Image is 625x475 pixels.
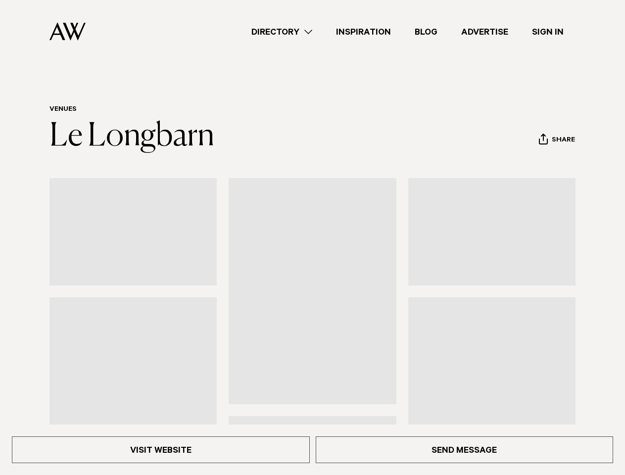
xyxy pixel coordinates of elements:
[538,133,576,148] button: Share
[49,106,77,114] a: Venues
[552,136,575,145] span: Share
[449,25,520,39] a: Advertise
[240,25,324,39] a: Directory
[49,121,214,152] a: Le Longbarn
[324,25,403,39] a: Inspiration
[403,25,449,39] a: Blog
[316,436,614,463] a: Send Message
[520,25,576,39] a: Sign In
[12,436,310,463] a: Visit Website
[49,22,86,41] img: Auckland Weddings Logo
